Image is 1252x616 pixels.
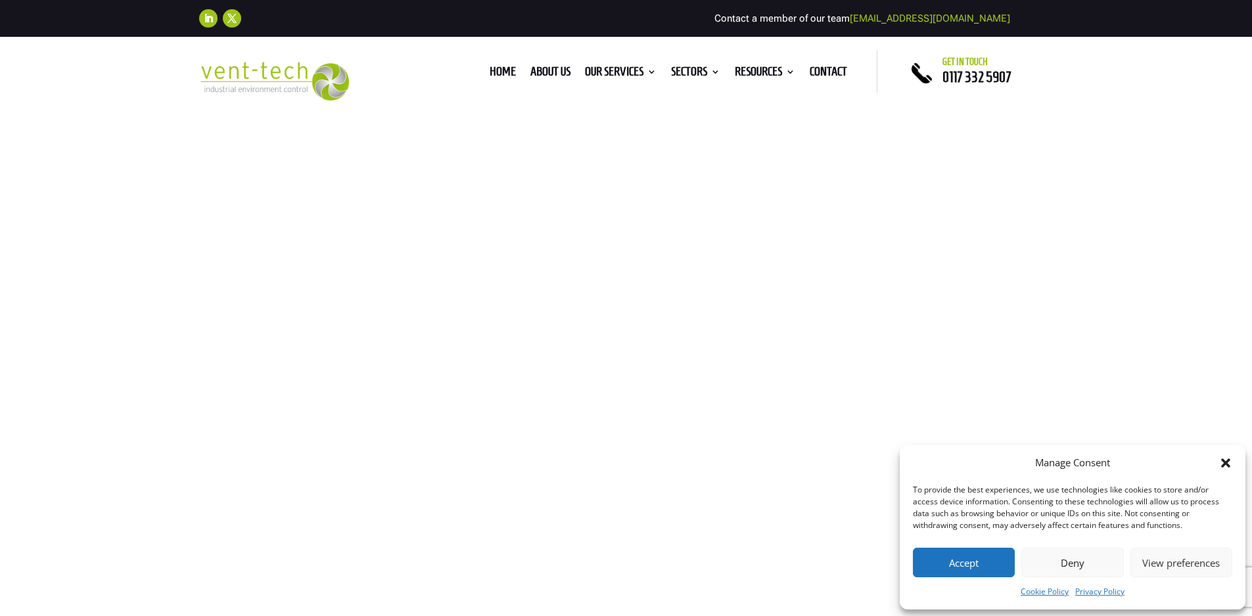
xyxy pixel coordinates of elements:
div: Manage Consent [1035,455,1110,471]
a: About us [530,67,570,81]
a: Contact [810,67,847,81]
div: To provide the best experiences, we use technologies like cookies to store and/or access device i... [913,484,1231,531]
a: Privacy Policy [1075,584,1124,600]
span: Contact a member of our team [714,12,1010,24]
img: 2023-09-27T08_35_16.549ZVENT-TECH---Clear-background [199,62,350,100]
button: Accept [913,548,1015,577]
a: Our Services [585,67,657,81]
a: Cookie Policy [1021,584,1069,600]
div: Close dialog [1219,456,1232,470]
a: 0117 332 5907 [942,69,1011,85]
a: Sectors [671,67,720,81]
a: Follow on X [223,9,241,28]
a: Resources [735,67,795,81]
button: Deny [1021,548,1123,577]
a: Follow on LinkedIn [199,9,218,28]
a: [EMAIL_ADDRESS][DOMAIN_NAME] [850,12,1010,24]
span: Get in touch [942,56,988,67]
a: Home [490,67,516,81]
button: View preferences [1130,548,1232,577]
